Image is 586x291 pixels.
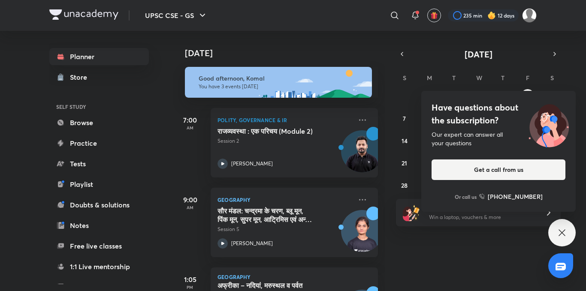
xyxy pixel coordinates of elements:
img: Avatar [341,135,383,176]
button: avatar [427,9,441,22]
h6: Good afternoon, Komal [199,75,364,82]
a: Doubts & solutions [49,196,149,213]
img: streak [487,11,496,20]
p: Win a laptop, vouchers & more [429,213,535,221]
a: Notes [49,217,149,234]
h6: [PHONE_NUMBER] [488,192,543,201]
abbr: Monday [427,74,432,82]
a: 1:1 Live mentorship [49,258,149,275]
button: September 21, 2025 [398,156,411,170]
p: You have 3 events [DATE] [199,83,364,90]
h5: अफ्रीका – नदियां, मरुस्थल व पर्वत [217,281,324,290]
div: Our expert can answer all your questions [432,130,565,147]
a: [PHONE_NUMBER] [479,192,543,201]
img: avatar [430,12,438,19]
p: Geography [217,195,352,205]
p: Session 2 [217,137,352,145]
p: PM [173,285,207,290]
img: ttu_illustration_new.svg [522,101,576,147]
h4: [DATE] [185,48,387,58]
a: Planner [49,48,149,65]
p: [PERSON_NAME] [231,160,273,168]
a: Tests [49,155,149,172]
a: Free live classes [49,237,149,255]
abbr: September 28, 2025 [401,181,408,189]
p: Geography [217,274,371,279]
p: Or call us [455,193,477,201]
a: Practice [49,135,149,152]
p: AM [173,125,207,130]
button: September 7, 2025 [398,111,411,125]
abbr: Wednesday [476,74,482,82]
a: Company Logo [49,9,118,22]
p: [PERSON_NAME] [231,240,273,247]
span: [DATE] [465,48,492,60]
img: afternoon [185,67,372,98]
abbr: September 21, 2025 [402,159,407,167]
abbr: September 7, 2025 [403,114,406,123]
img: referral [403,204,420,221]
abbr: Friday [526,74,529,82]
img: Avatar [341,215,383,256]
p: Session 5 [217,225,352,233]
abbr: September 14, 2025 [402,137,408,145]
button: September 6, 2025 [545,89,559,103]
a: Browse [49,114,149,131]
h5: 1:05 [173,274,207,285]
button: September 4, 2025 [496,89,510,103]
img: Company Logo [49,9,118,20]
a: Playlist [49,176,149,193]
h4: Have questions about the subscription? [432,101,565,127]
button: September 2, 2025 [447,89,461,103]
h6: SELF STUDY [49,99,149,114]
button: September 28, 2025 [398,178,411,192]
abbr: Thursday [501,74,504,82]
abbr: Saturday [550,74,554,82]
abbr: Tuesday [452,74,456,82]
button: UPSC CSE - GS [140,7,213,24]
h5: 7:00 [173,115,207,125]
div: Store [70,72,92,82]
h5: 9:00 [173,195,207,205]
h5: सौर मंडल: चन्‍द्रमा के चरण, ब्‍लू मून, पिंक मून, सुपर मून, आट्रिमिस एवं अन्‍य चन्‍द्र मिश्‍न [217,207,324,224]
button: September 3, 2025 [471,89,485,103]
p: Polity, Governance & IR [217,115,352,125]
button: [DATE] [408,48,549,60]
abbr: Sunday [403,74,406,82]
button: Get a call from us [432,159,565,180]
p: AM [173,205,207,210]
img: Komal [522,8,537,23]
a: Store [49,69,149,86]
button: September 5, 2025 [521,89,535,103]
button: September 1, 2025 [422,89,436,103]
button: September 14, 2025 [398,134,411,147]
h5: राजव्यवस्था : एक परिचय (Module 2) [217,127,324,135]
